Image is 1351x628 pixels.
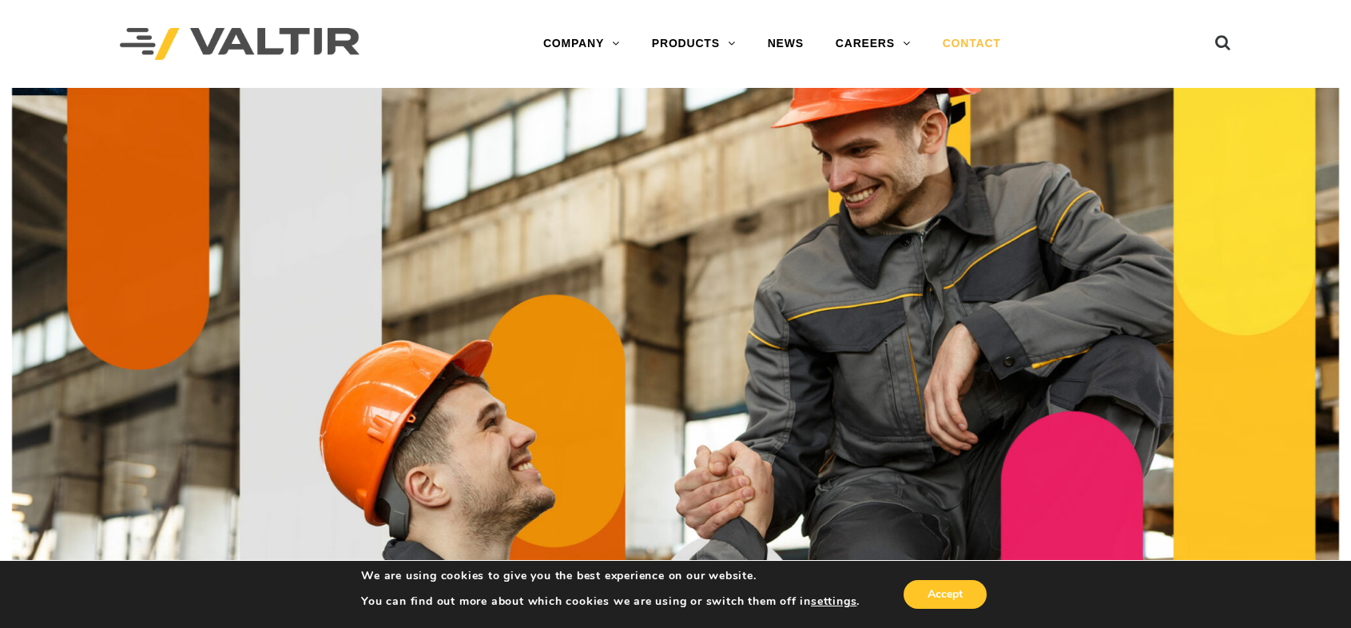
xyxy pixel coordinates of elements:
[636,28,752,60] a: PRODUCTS
[12,88,1339,611] img: Contact_1
[811,594,856,609] button: settings
[904,580,987,609] button: Accept
[120,28,360,61] img: Valtir
[361,594,860,609] p: You can find out more about which cookies we are using or switch them off in .
[752,28,820,60] a: NEWS
[527,28,636,60] a: COMPANY
[361,569,860,583] p: We are using cookies to give you the best experience on our website.
[820,28,927,60] a: CAREERS
[927,28,1017,60] a: CONTACT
